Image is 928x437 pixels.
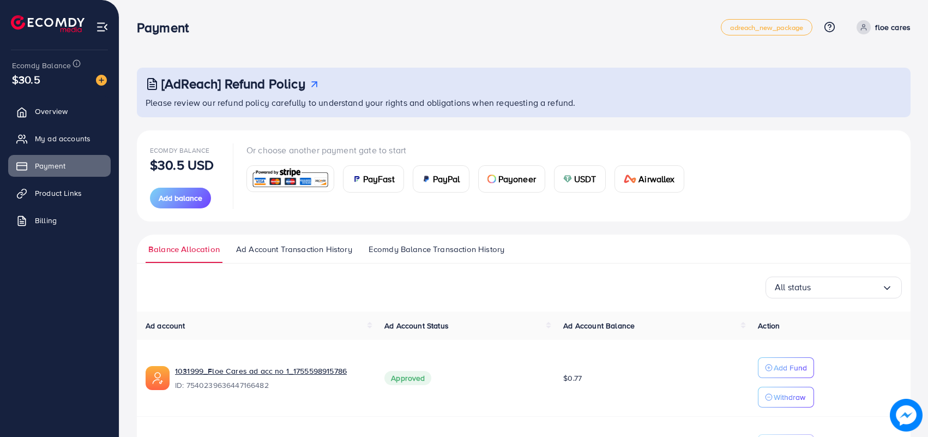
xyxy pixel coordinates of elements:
a: My ad accounts [8,128,111,149]
a: cardAirwallex [614,165,684,193]
span: Action [758,320,780,331]
img: card [563,175,572,183]
span: Ecomdy Balance [150,146,209,155]
p: floe cares [875,21,911,34]
span: Ad Account Transaction History [236,243,352,255]
span: Overview [35,106,68,117]
div: Search for option [766,277,902,298]
button: Add Fund [758,357,814,378]
img: ic-ads-acc.e4c84228.svg [146,366,170,390]
h3: Payment [137,20,197,35]
button: Withdraw [758,387,814,408]
span: Ecomdy Balance Transaction History [369,243,504,255]
span: Ad account [146,320,185,331]
a: cardPayPal [413,165,469,193]
img: card [250,167,330,190]
a: cardPayFast [343,165,404,193]
span: adreach_new_package [730,24,803,31]
span: Balance Allocation [148,243,220,255]
img: image [890,399,923,432]
a: cardUSDT [554,165,606,193]
a: Payment [8,155,111,177]
p: Add Fund [774,361,807,374]
a: Overview [8,100,111,122]
h3: [AdReach] Refund Policy [161,76,305,92]
span: Ad Account Balance [563,320,635,331]
a: cardPayoneer [478,165,545,193]
img: card [624,175,637,183]
span: Ad Account Status [384,320,449,331]
span: USDT [574,172,596,185]
span: Product Links [35,188,82,199]
span: $0.77 [563,373,582,384]
a: floe cares [852,20,911,34]
a: card [246,165,334,192]
input: Search for option [811,279,882,296]
span: Airwallex [638,172,674,185]
span: PayPal [433,172,460,185]
img: image [96,75,107,86]
a: Product Links [8,182,111,204]
span: $30.5 [12,71,40,87]
a: 1031999_Floe Cares ad acc no 1_1755598915786 [175,366,367,376]
span: All status [775,279,811,296]
p: Please review our refund policy carefully to understand your rights and obligations when requesti... [146,96,904,109]
img: menu [96,21,109,33]
img: card [352,175,361,183]
span: My ad accounts [35,133,91,144]
span: Approved [384,371,431,385]
span: Add balance [159,193,202,203]
span: Payoneer [498,172,536,185]
span: PayFast [363,172,395,185]
div: <span class='underline'>1031999_Floe Cares ad acc no 1_1755598915786</span></br>7540239636447166482 [175,366,367,391]
p: $30.5 USD [150,158,214,171]
span: Payment [35,160,65,171]
a: adreach_new_package [721,19,812,35]
img: logo [11,15,85,32]
span: Billing [35,215,57,226]
span: ID: 7540239636447166482 [175,380,367,391]
p: Withdraw [774,391,805,404]
a: Billing [8,209,111,231]
img: card [422,175,431,183]
img: card [487,175,496,183]
button: Add balance [150,188,211,208]
p: Or choose another payment gate to start [246,143,693,157]
span: Ecomdy Balance [12,60,71,71]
